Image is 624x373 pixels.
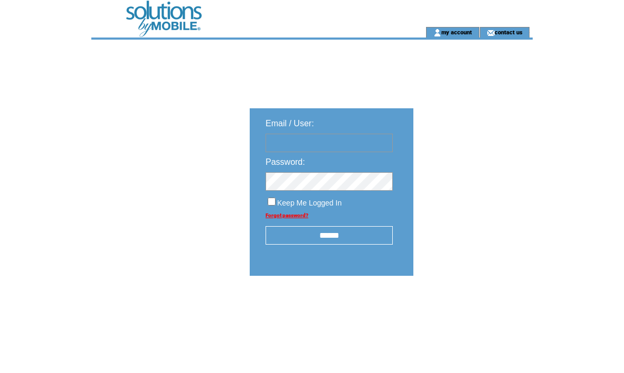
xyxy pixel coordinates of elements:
a: Forgot password? [266,212,308,218]
a: contact us [495,29,523,35]
span: Password: [266,157,305,166]
img: transparent.png;jsessionid=69D32B73DC50E26438D3877F1AB747DF [444,302,497,315]
img: account_icon.gif;jsessionid=69D32B73DC50E26438D3877F1AB747DF [433,29,441,37]
span: Keep Me Logged In [277,199,342,207]
img: contact_us_icon.gif;jsessionid=69D32B73DC50E26438D3877F1AB747DF [487,29,495,37]
a: my account [441,29,472,35]
span: Email / User: [266,119,314,128]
